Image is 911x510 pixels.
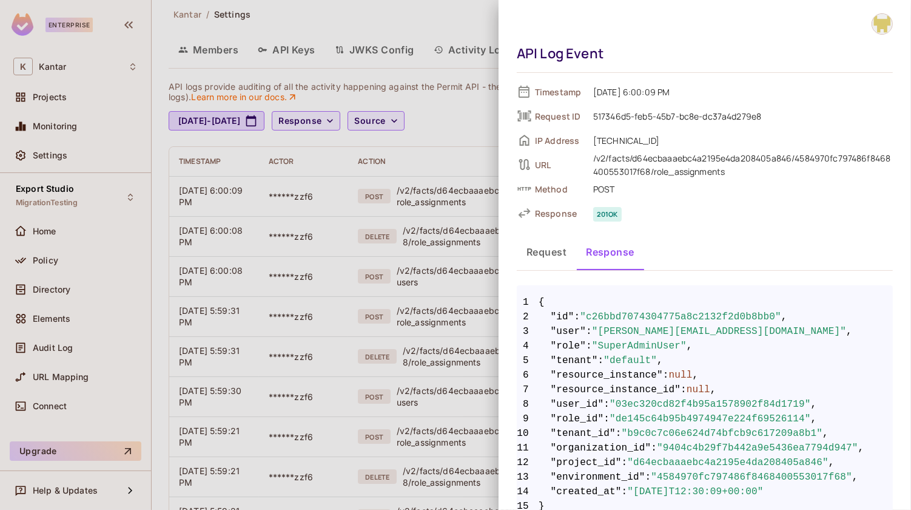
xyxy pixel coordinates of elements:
span: "b9c0c7c06e624d74bfcb9c617209a8b1" [622,426,823,441]
span: 6 [517,368,539,382]
span: 13 [517,470,539,484]
span: : [586,339,592,353]
span: "tenant_id" [551,426,616,441]
span: , [829,455,835,470]
span: 12 [517,455,539,470]
span: "c26bbd7074304775a8c2132f2d0b8bb0" [580,310,781,324]
span: "created_at" [551,484,622,499]
span: : [663,368,669,382]
span: 2 [517,310,539,324]
span: "id" [551,310,574,324]
span: "[PERSON_NAME][EMAIL_ADDRESS][DOMAIN_NAME]" [592,324,846,339]
span: "4584970fc797486f8468400553017f68" [651,470,852,484]
span: null [687,382,710,397]
span: Timestamp [535,86,583,98]
span: , [811,397,817,412]
span: : [645,470,651,484]
span: 10 [517,426,539,441]
span: "tenant" [551,353,598,368]
span: , [710,382,716,397]
span: "resource_instance_id" [551,382,681,397]
span: 517346d5-feb5-45b7-bc8e-dc37a4d279e8 [587,109,893,123]
span: "default" [603,353,657,368]
span: { [539,295,545,310]
span: , [858,441,864,455]
span: "environment_id" [551,470,645,484]
span: "user_id" [551,397,604,412]
span: POST [587,182,893,196]
span: "[DATE]T12:30:09+00:00" [627,484,763,499]
button: Response [576,237,644,267]
span: Response [535,208,583,219]
span: : [622,455,628,470]
span: 9 [517,412,539,426]
span: : [603,412,610,426]
span: : [681,382,687,397]
button: Request [517,237,576,267]
span: "organization_id" [551,441,651,455]
span: 7 [517,382,539,397]
span: : [586,324,592,339]
span: "project_id" [551,455,622,470]
span: "role" [551,339,587,353]
span: 8 [517,397,539,412]
span: "9404c4b29f7b442a9e5436ea7794d947" [657,441,858,455]
span: Method [535,183,583,195]
span: , [811,412,817,426]
span: [TECHNICAL_ID] [587,133,893,148]
span: IP Address [535,135,583,146]
span: null [669,368,693,382]
span: : [651,441,657,455]
span: , [693,368,699,382]
span: , [846,324,852,339]
div: API Log Event [517,44,887,63]
span: Request ID [535,110,583,122]
span: "de145c64b95b4974947e224f69526114" [610,412,811,426]
span: , [781,310,787,324]
span: 1 [517,295,539,310]
span: 14 [517,484,539,499]
span: "role_id" [551,412,604,426]
span: "d64ecbaaaebc4a2195e4da208405a846" [627,455,829,470]
span: , [852,470,858,484]
span: : [598,353,604,368]
span: : [616,426,622,441]
span: , [822,426,829,441]
span: , [657,353,663,368]
span: "SuperAdminUser" [592,339,687,353]
span: URL [535,159,583,171]
span: 5 [517,353,539,368]
span: [DATE] 6:00:09 PM [587,84,893,99]
span: , [687,339,693,353]
span: 11 [517,441,539,455]
div: /v2/facts/d64ecbaaaebc4a2195e4da208405a846/4584970fc797486f8468400553017f68/role_assignments [593,152,893,178]
span: "resource_instance" [551,368,663,382]
span: "03ec320cd82f4b95a1578902f84d1719" [610,397,811,412]
span: 4 [517,339,539,353]
span: 3 [517,324,539,339]
span: : [603,397,610,412]
span: 201 ok [593,207,622,222]
span: : [622,484,628,499]
span: "user" [551,324,587,339]
span: : [574,310,580,324]
img: Girishankar.VP@kantar.com [872,14,892,34]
